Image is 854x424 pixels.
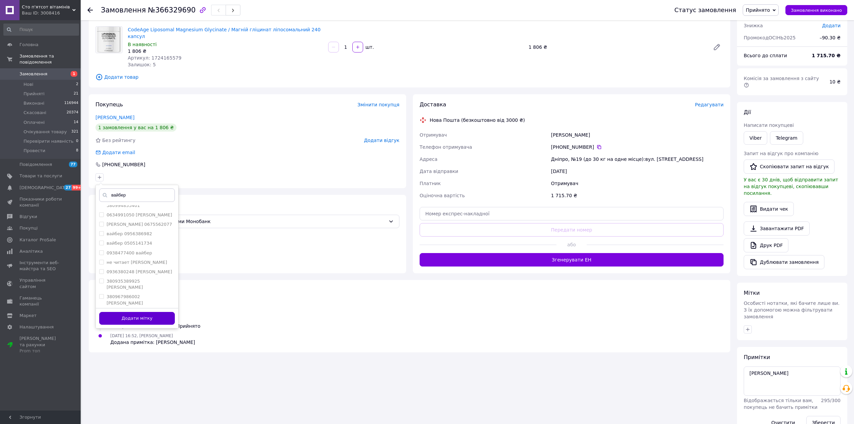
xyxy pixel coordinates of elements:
span: 2 [76,81,78,87]
span: Управління сайтом [20,277,62,289]
span: 14 [74,119,78,126]
span: Особисті нотатки, які бачите лише ви. З їх допомогою можна фільтрувати замовлення [744,301,840,319]
span: Оплачені [24,119,45,126]
span: Провести [24,148,45,154]
span: Каталог ProSale [20,237,56,243]
label: не читает [PERSON_NAME] [107,260,167,265]
a: Друк PDF [744,238,788,252]
div: [PHONE_NUMBER] [551,144,724,150]
div: 10 ₴ [825,74,845,89]
span: Скасовані [24,110,46,116]
span: 27 [64,185,72,190]
span: Відображається тільки вам, покупець не бачить примітки [744,398,817,410]
span: 0 [76,138,78,144]
span: Замовлення виконано [791,8,842,13]
span: Запит на відгук про компанію [744,151,818,156]
span: Гаманець компанії [20,295,62,307]
div: [PERSON_NAME] [550,129,725,141]
div: Додати email [102,149,136,156]
span: Оплата на картку за реквізитами Монобанк [101,218,386,225]
label: 0634991050 [PERSON_NAME] [107,212,172,217]
div: [PHONE_NUMBER] [102,161,146,168]
a: [PERSON_NAME] [95,115,134,120]
span: Примітки [744,354,770,360]
span: Платник [420,181,441,186]
span: Замовлення [20,71,47,77]
span: Без рейтингу [102,138,135,143]
a: Редагувати [710,40,724,54]
span: [DATE] 16:52, [PERSON_NAME] [110,333,173,338]
button: Згенерувати ЕН [420,253,724,267]
span: Всього до сплати [744,53,787,58]
span: 321 [71,129,78,135]
span: Показники роботи компанії [20,196,62,208]
span: Артикул: 1724165579 [128,55,182,61]
span: №366329690 [148,6,196,14]
div: Додати email [95,149,136,156]
span: – 90.30 ₴ [820,35,841,40]
span: Прийняті [24,91,44,97]
a: CodeAge Liposomal Magnesium Glycinate / Магній гліцинат ліпосомальний 240 капсул [128,27,320,39]
button: Дублювати замовлення [744,255,824,269]
span: 21 [74,91,78,97]
div: 1 715.70 ₴ [550,189,725,202]
div: Статус замовлення [674,7,736,13]
button: Скопіювати запит на відгук [744,160,834,174]
input: Номер експрес-накладної [420,207,724,220]
div: Дніпро, №19 (до 30 кг на одне місце):вул. [STREET_ADDRESS] [550,153,725,165]
span: Адреса [420,156,437,162]
div: шт. [364,44,375,50]
label: вайбер 0956386982 [107,231,152,236]
input: Напишіть назву мітки [99,188,175,202]
span: Інструменти веб-майстра та SEO [20,260,62,272]
div: 1 замовлення у вас на 1 806 ₴ [95,123,177,132]
span: Покупець [95,101,123,108]
span: Знижка [744,23,763,28]
span: Промокод [744,35,796,40]
span: Нові [24,81,33,87]
span: Замовлення [101,6,146,14]
span: Написати покупцеві [744,122,794,128]
div: [DATE] [550,165,725,177]
span: Мітки [744,290,760,296]
span: 295 / 300 [821,398,841,403]
span: 8 [76,148,78,154]
span: 20374 [67,110,78,116]
span: Доставка [420,101,446,108]
a: Telegram [770,131,803,145]
span: Товари та послуги [20,173,62,179]
span: Перевірити наявність [24,138,74,144]
label: 380967986002 [PERSON_NAME] [107,294,143,305]
label: 0936380248 [PERSON_NAME] [107,269,172,274]
a: Viber [744,131,767,145]
div: 1 806 ₴ [128,48,323,55]
span: Дії [744,109,751,115]
label: [PERSON_NAME] на этом 380994853401 [107,197,162,208]
span: 116944 [64,100,78,106]
span: Cто п'ятсот вітамінів [22,4,72,10]
div: Prom топ [20,348,62,354]
span: Очікування товару [24,129,67,135]
input: Пошук [3,24,79,36]
a: Завантажити PDF [744,221,810,236]
span: Налаштування [20,324,54,330]
button: Замовлення виконано [785,5,847,15]
div: Ваш ID: 3008416 [22,10,81,16]
b: 1 715.70 ₴ [812,53,841,58]
span: 1 [71,71,77,77]
span: Відгуки [20,214,37,220]
span: Отримувач [420,132,447,138]
span: Замовлення та повідомлення [20,53,81,65]
span: [DEMOGRAPHIC_DATA] [20,185,69,191]
span: ОСІНЬ2025 [769,35,796,40]
label: 0938477400 вайбер [107,250,152,255]
span: Прийнято [746,7,770,13]
span: 77 [69,162,77,167]
label: [PERSON_NAME] 0675562077 [107,222,172,227]
label: 380935389925 [PERSON_NAME] [107,279,143,290]
span: Аналітика [20,248,43,254]
button: Видати чек [744,202,794,216]
div: Додана примітка: [PERSON_NAME] [110,339,195,346]
span: Редагувати [695,102,724,107]
span: Покупці [20,225,38,231]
